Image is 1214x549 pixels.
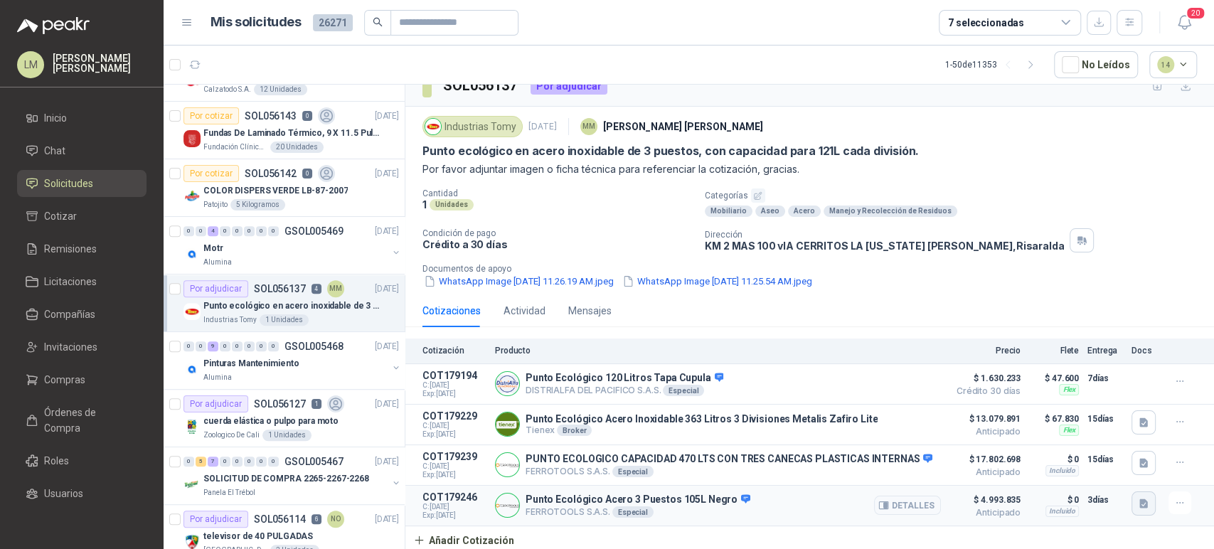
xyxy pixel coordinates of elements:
span: C: [DATE] [422,462,486,471]
p: Pinturas Mantenimiento [203,357,299,371]
span: 26271 [313,14,353,31]
div: MM [580,118,597,135]
img: Company Logo [496,372,519,395]
p: [DATE] [375,167,399,181]
p: Tienex [526,425,878,436]
p: GSOL005468 [284,341,344,351]
span: Compras [44,372,85,388]
img: Company Logo [183,418,201,435]
p: [DATE] [375,282,399,296]
a: Remisiones [17,235,147,262]
p: GSOL005467 [284,457,344,467]
p: [PERSON_NAME] [PERSON_NAME] [603,119,763,134]
span: Remisiones [44,241,97,257]
span: search [373,17,383,27]
p: Docs [1132,346,1160,356]
div: Mensajes [568,303,612,319]
div: Flex [1059,425,1079,436]
a: Órdenes de Compra [17,399,147,442]
p: 15 días [1087,451,1123,468]
img: Company Logo [496,412,519,436]
div: Manejo y Recolección de Residuos [824,206,957,217]
div: Especial [612,466,654,477]
button: No Leídos [1054,51,1138,78]
p: KM 2 MAS 100 vIA CERRITOS LA [US_STATE] [PERSON_NAME] , Risaralda [705,240,1064,252]
div: Por adjudicar [183,280,248,297]
span: Cotizar [44,208,77,224]
a: Compras [17,366,147,393]
p: Patojito [203,199,228,210]
p: 4 [312,284,321,294]
a: 0 5 7 0 0 0 0 0 GSOL005467[DATE] Company LogoSOLICITUD DE COMPRA 2265-2267-2268Panela El Trébol [183,453,402,499]
img: Company Logo [425,119,441,134]
span: Exp: [DATE] [422,511,486,520]
div: 0 [244,226,255,236]
div: 5 Kilogramos [230,199,285,210]
span: C: [DATE] [422,503,486,511]
a: Compañías [17,301,147,328]
p: COT179229 [422,410,486,422]
p: COT179194 [422,370,486,381]
p: SOL056143 [245,111,297,121]
div: 7 [208,457,218,467]
div: 9 [208,341,218,351]
p: [DATE] [375,225,399,238]
p: Producto [495,346,941,356]
div: Por cotizar [183,107,239,124]
a: Por adjudicarSOL0561271[DATE] Company Logocuerda elástica o pulpo para motoZoologico De Cali1 Uni... [164,390,405,447]
p: [DATE] [375,110,399,123]
img: Company Logo [183,130,201,147]
p: $ 0 [1029,451,1079,468]
div: 0 [196,226,206,236]
p: Alumina [203,372,232,383]
p: [DATE] [375,455,399,469]
div: Por cotizar [183,165,239,182]
div: Cotizaciones [422,303,481,319]
span: $ 1.630.233 [949,370,1021,387]
p: Punto ecológico en acero inoxidable de 3 puestos, con capacidad para 121L cada división. [422,144,919,159]
div: Especial [663,385,704,396]
p: Fundación Clínica Shaio [203,142,267,153]
p: 6 [312,514,321,524]
span: Inicio [44,110,67,126]
p: Documentos de apoyo [422,264,1208,274]
img: Company Logo [183,476,201,493]
img: Company Logo [183,361,201,378]
h3: SOL056137 [443,75,519,97]
div: 0 [220,226,230,236]
p: Punto Ecológico Acero 3 Puestos 105L Negro [526,494,750,506]
div: 7 seleccionadas [948,15,1024,31]
p: COLOR DISPERS VERDE LB-87-2007 [203,184,348,198]
div: Flex [1059,384,1079,395]
p: Flete [1029,346,1079,356]
p: Alumina [203,257,232,268]
span: C: [DATE] [422,422,486,430]
div: 12 Unidades [254,84,307,95]
p: COT179246 [422,491,486,503]
p: $ 0 [1029,491,1079,508]
div: Broker [557,425,592,436]
div: Actividad [504,303,545,319]
div: Industrias Tomy [422,116,523,137]
span: $ 13.079.891 [949,410,1021,427]
p: 1 [422,198,427,210]
span: Crédito 30 días [949,387,1021,395]
a: Roles [17,447,147,474]
p: cuerda elástica o pulpo para moto [203,415,339,428]
span: Órdenes de Compra [44,405,133,436]
div: 20 Unidades [270,142,324,153]
p: PUNTO ECOLOGICO CAPACIDAD 470 LTS CON TRES CANECAS PLASTICAS INTERNAS [526,453,932,466]
div: Por adjudicar [531,78,607,95]
div: 0 [268,457,279,467]
a: Cotizar [17,203,147,230]
div: Aseo [755,206,785,217]
div: 0 [256,226,267,236]
a: Solicitudes [17,170,147,197]
p: Panela El Trébol [203,487,255,499]
p: SOL056137 [254,284,306,294]
span: $ 4.993.835 [949,491,1021,508]
button: 20 [1171,10,1197,36]
p: FERROTOOLS S.A.S. [526,466,932,477]
div: 0 [268,341,279,351]
p: 15 días [1087,410,1123,427]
